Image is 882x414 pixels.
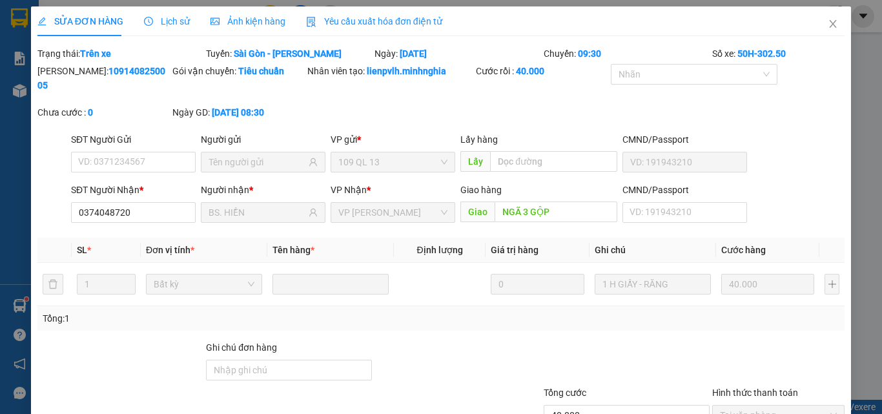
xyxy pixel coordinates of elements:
[711,47,846,61] div: Số xe:
[460,185,502,195] span: Giao hàng
[595,274,711,295] input: Ghi Chú
[306,17,316,27] img: icon
[590,238,716,263] th: Ghi chú
[309,158,318,167] span: user
[272,245,314,255] span: Tên hàng
[210,17,220,26] span: picture
[77,245,87,255] span: SL
[331,185,367,195] span: VP Nhận
[460,202,495,222] span: Giao
[737,48,786,59] b: 50H-302.50
[542,47,711,61] div: Chuyến:
[144,17,153,26] span: clock-circle
[544,388,586,398] span: Tổng cước
[71,183,196,197] div: SĐT Người Nhận
[71,132,196,147] div: SĐT Người Gửi
[37,17,46,26] span: edit
[43,274,63,295] button: delete
[172,64,305,78] div: Gói vận chuyển:
[476,64,608,78] div: Cước rồi :
[37,64,170,92] div: [PERSON_NAME]:
[209,155,306,169] input: Tên người gửi
[495,202,617,222] input: Dọc đường
[212,107,264,118] b: [DATE] 08:30
[712,388,798,398] label: Hình thức thanh toán
[490,151,617,172] input: Dọc đường
[622,152,747,172] input: VD: 191943210
[331,132,455,147] div: VP gửi
[201,183,325,197] div: Người nhận
[373,47,542,61] div: Ngày:
[144,16,190,26] span: Lịch sử
[338,152,447,172] span: 109 QL 13
[460,151,490,172] span: Lấy
[828,19,838,29] span: close
[209,205,306,220] input: Tên người nhận
[37,16,123,26] span: SỬA ĐƠN HÀNG
[622,132,747,147] div: CMND/Passport
[154,274,254,294] span: Bất kỳ
[80,48,111,59] b: Trên xe
[234,48,342,59] b: Sài Gòn - [PERSON_NAME]
[309,208,318,217] span: user
[400,48,427,59] b: [DATE]
[825,274,839,295] button: plus
[815,6,851,43] button: Close
[622,183,747,197] div: CMND/Passport
[210,16,285,26] span: Ảnh kiện hàng
[721,245,766,255] span: Cước hàng
[338,203,447,222] span: VP Phan Rí
[491,245,538,255] span: Giá trị hàng
[367,66,446,76] b: lienpvlh.minhnghia
[238,66,284,76] b: Tiêu chuẩn
[172,105,305,119] div: Ngày GD:
[721,274,814,295] input: 0
[146,245,194,255] span: Đơn vị tính
[272,274,389,295] input: VD: Bàn, Ghế
[206,342,277,353] label: Ghi chú đơn hàng
[206,360,372,380] input: Ghi chú đơn hàng
[306,16,442,26] span: Yêu cầu xuất hóa đơn điện tử
[205,47,373,61] div: Tuyến:
[43,311,342,326] div: Tổng: 1
[416,245,462,255] span: Định lượng
[491,274,584,295] input: 0
[307,64,473,78] div: Nhân viên tạo:
[36,47,205,61] div: Trạng thái:
[578,48,601,59] b: 09:30
[201,132,325,147] div: Người gửi
[88,107,93,118] b: 0
[460,134,498,145] span: Lấy hàng
[516,66,544,76] b: 40.000
[37,105,170,119] div: Chưa cước :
